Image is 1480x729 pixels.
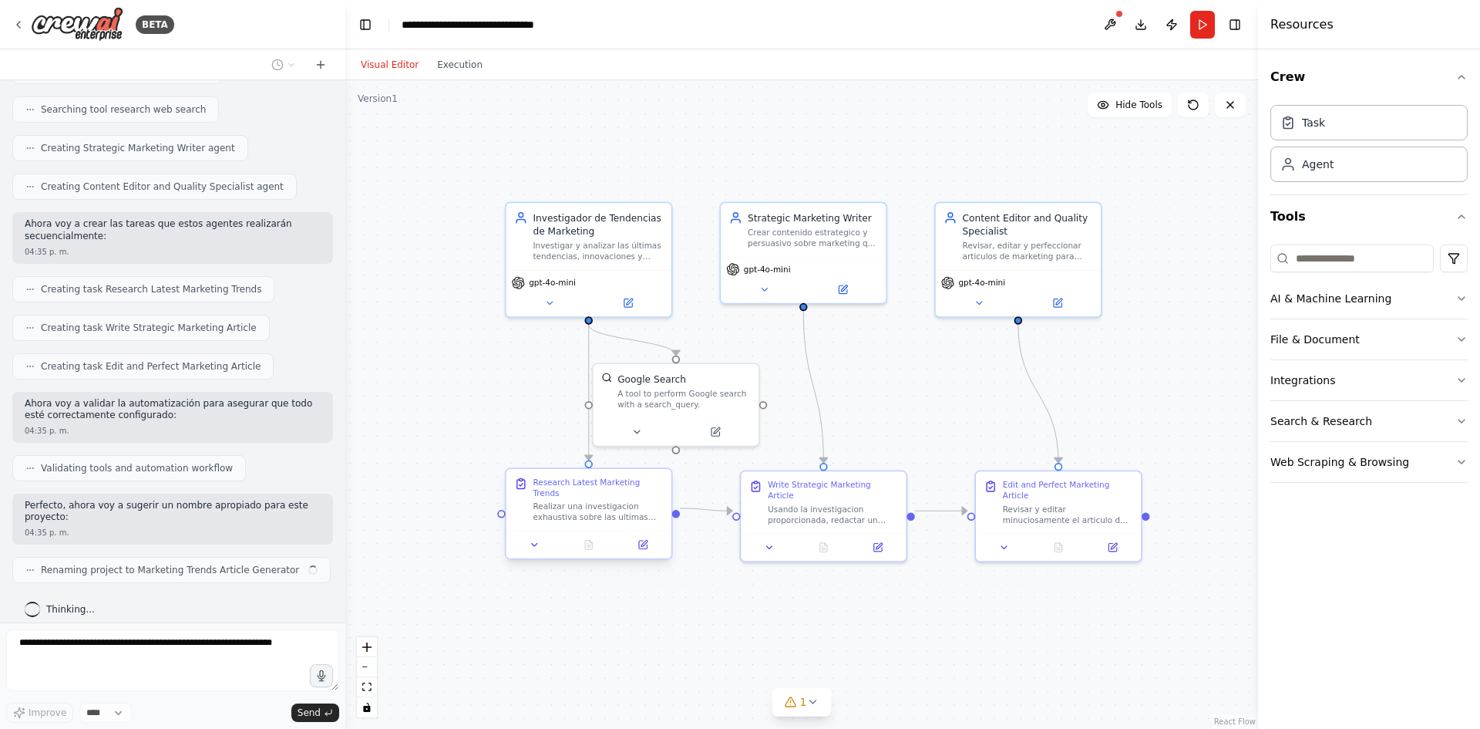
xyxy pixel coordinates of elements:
[592,363,760,447] div: SerplyWebSearchToolGoogle SearchA tool to perform Google search with a search_query.
[1214,717,1256,726] a: React Flow attribution
[1270,401,1468,441] button: Search & Research
[29,707,66,719] span: Improve
[963,241,1093,262] div: Revisar, editar y perfeccionar articulos de marketing para asegurar claridad, coherencia, precisi...
[1302,115,1325,130] div: Task
[719,201,887,304] div: Strategic Marketing WriterCrear contenido estrategico y persuasivo sobre marketing que sea tanto ...
[963,211,1093,238] div: Content Editor and Quality Specialist
[505,201,673,318] div: Investigador de Tendencias de MarketingInvestigar y analizar las últimas tendencias, innovaciones...
[25,425,321,437] div: 04:35 p. m.
[533,241,663,262] div: Investigar y analizar las últimas tendencias, innovaciones y desarrollos en el campo del marketin...
[428,56,492,74] button: Execution
[41,322,257,334] span: Creating task Write Strategic Marketing Article
[6,703,73,723] button: Improve
[748,211,878,224] div: Strategic Marketing Writer
[529,278,576,289] span: gpt-4o-mini
[357,657,377,677] button: zoom out
[1224,14,1246,35] button: Hide right sidebar
[1003,504,1133,525] div: Revisar y editar minuciosamente el articulo de marketing para mejorar la claridad, coherencia, fl...
[1270,360,1468,400] button: Integrations
[41,103,206,116] span: Searching tool research web search
[582,325,595,461] g: Edge from 1431b579-e191-4753-861b-faa64d2ccdcb to b80bcf74-e873-4035-8605-470573818e24
[617,388,750,410] div: A tool to perform Google search with a search_query.
[1270,238,1468,495] div: Tools
[1115,99,1162,111] span: Hide Tools
[1030,539,1087,555] button: No output available
[41,462,233,474] span: Validating tools and automation workflow
[800,694,807,710] span: 1
[402,17,574,32] nav: breadcrumb
[136,15,174,34] div: BETA
[620,537,666,553] button: Open in side panel
[617,373,686,386] div: Google Search
[308,56,333,74] button: Start a new chat
[505,471,673,562] div: Research Latest Marketing TrendsRealizar una investigacion exhaustiva sobre las ultimas tendencia...
[1020,295,1095,311] button: Open in side panel
[934,201,1102,318] div: Content Editor and Quality SpecialistRevisar, editar y perfeccionar articulos de marketing para a...
[560,537,617,553] button: No output available
[41,564,299,576] span: Renaming project to Marketing Trends Article Generator
[358,93,398,105] div: Version 1
[855,539,901,555] button: Open in side panel
[31,7,123,42] img: Logo
[357,697,377,717] button: toggle interactivity
[958,278,1005,289] span: gpt-4o-mini
[582,325,683,356] g: Edge from 1431b579-e191-4753-861b-faa64d2ccdcb to 49a7e5d2-7fe2-43e7-8e44-cbd98afe65fb
[1270,442,1468,482] button: Web Scraping & Browsing
[298,707,321,719] span: Send
[265,56,302,74] button: Switch to previous chat
[1270,56,1468,99] button: Crew
[533,501,663,523] div: Realizar una investigacion exhaustiva sobre las ultimas tendencias de marketing en 2024, incluyen...
[46,603,95,616] span: Thinking...
[974,471,1142,562] div: Edit and Perfect Marketing ArticleRevisar y editar minuciosamente el articulo de marketing para m...
[1003,480,1133,501] div: Edit and Perfect Marketing Article
[768,504,898,525] div: Usando la investigacion proporcionada, redactar un articulo estrategico completo y bien estructur...
[678,424,753,440] button: Open in side panel
[41,283,261,295] span: Creating task Research Latest Marketing Trends
[1270,99,1468,194] div: Crew
[1270,15,1334,34] h4: Resources
[740,471,908,562] div: Write Strategic Marketing ArticleUsando la investigacion proporcionada, redactar un articulo estr...
[797,311,831,463] g: Edge from e0042f55-203f-4c1b-8be8-37b558e8300f to 299e1f31-962b-4bc0-857a-0f86735cf5d4
[41,360,261,373] span: Creating task Edit and Perfect Marketing Article
[41,181,284,193] span: Creating Content Editor and Quality Specialist agent
[590,295,665,311] button: Open in side panel
[533,211,663,238] div: Investigador de Tendencias de Marketing
[1011,325,1065,463] g: Edge from c2c14d7c-4aa7-4704-9fce-eae60b6697f3 to b6bd690f-74d6-42cb-b5f6-18808c76f00e
[680,501,732,518] g: Edge from b80bcf74-e873-4035-8605-470573818e24 to 299e1f31-962b-4bc0-857a-0f86735cf5d4
[533,477,663,498] div: Research Latest Marketing Trends
[795,539,853,555] button: No output available
[915,505,967,518] g: Edge from 299e1f31-962b-4bc0-857a-0f86735cf5d4 to b6bd690f-74d6-42cb-b5f6-18808c76f00e
[310,664,333,687] button: Click to speak your automation idea
[1302,157,1334,172] div: Agent
[25,398,321,422] p: Ahora voy a validar la automatización para asegurar que todo esté correctamente configurado:
[25,246,321,258] div: 04:35 p. m.
[25,218,321,242] p: Ahora voy a crear las tareas que estos agentes realizarán secuencialmente:
[768,480,898,501] div: Write Strategic Marketing Article
[744,264,791,275] span: gpt-4o-mini
[25,500,321,524] p: Perfecto, ahora voy a sugerir un nombre apropiado para este proyecto:
[357,677,377,697] button: fit view
[25,527,321,538] div: 04:35 p. m.
[41,142,235,154] span: Creating Strategic Marketing Writer agent
[351,56,428,74] button: Visual Editor
[1270,319,1468,359] button: File & Document
[1088,93,1172,117] button: Hide Tools
[748,227,878,248] div: Crear contenido estrategico y persuasivo sobre marketing que sea tanto informativo como accionabl...
[357,637,377,657] button: zoom in
[1089,539,1135,555] button: Open in side panel
[355,14,376,35] button: Hide left sidebar
[1270,195,1468,238] button: Tools
[772,688,832,717] button: 1
[601,373,612,383] img: SerplyWebSearchTool
[805,282,880,298] button: Open in side panel
[291,704,339,722] button: Send
[1270,278,1468,319] button: AI & Machine Learning
[357,637,377,717] div: React Flow controls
